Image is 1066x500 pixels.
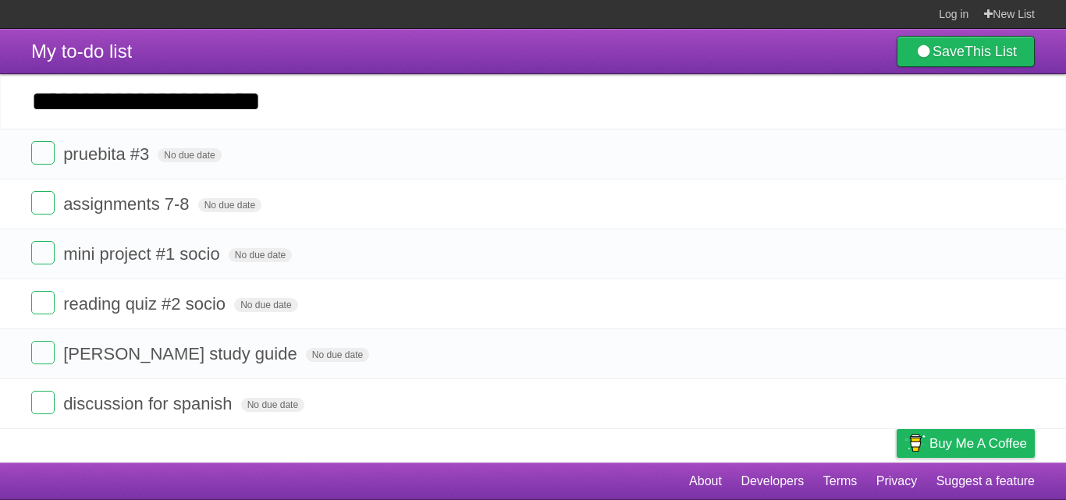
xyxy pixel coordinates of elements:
[823,466,858,496] a: Terms
[965,44,1017,59] b: This List
[306,348,369,362] span: No due date
[897,429,1035,458] a: Buy me a coffee
[31,41,132,62] span: My to-do list
[63,144,153,164] span: pruebita #3
[229,248,292,262] span: No due date
[234,298,297,312] span: No due date
[31,241,55,264] label: Done
[63,294,229,314] span: reading quiz #2 socio
[63,244,224,264] span: mini project #1 socio
[741,466,804,496] a: Developers
[158,148,221,162] span: No due date
[63,394,236,413] span: discussion for spanish
[63,344,301,363] span: [PERSON_NAME] study guide
[63,194,193,214] span: assignments 7-8
[897,36,1035,67] a: SaveThis List
[929,430,1027,457] span: Buy me a coffee
[876,466,917,496] a: Privacy
[31,291,55,314] label: Done
[904,430,926,456] img: Buy me a coffee
[31,341,55,364] label: Done
[198,198,261,212] span: No due date
[241,398,304,412] span: No due date
[31,191,55,215] label: Done
[31,391,55,414] label: Done
[936,466,1035,496] a: Suggest a feature
[31,141,55,165] label: Done
[689,466,722,496] a: About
